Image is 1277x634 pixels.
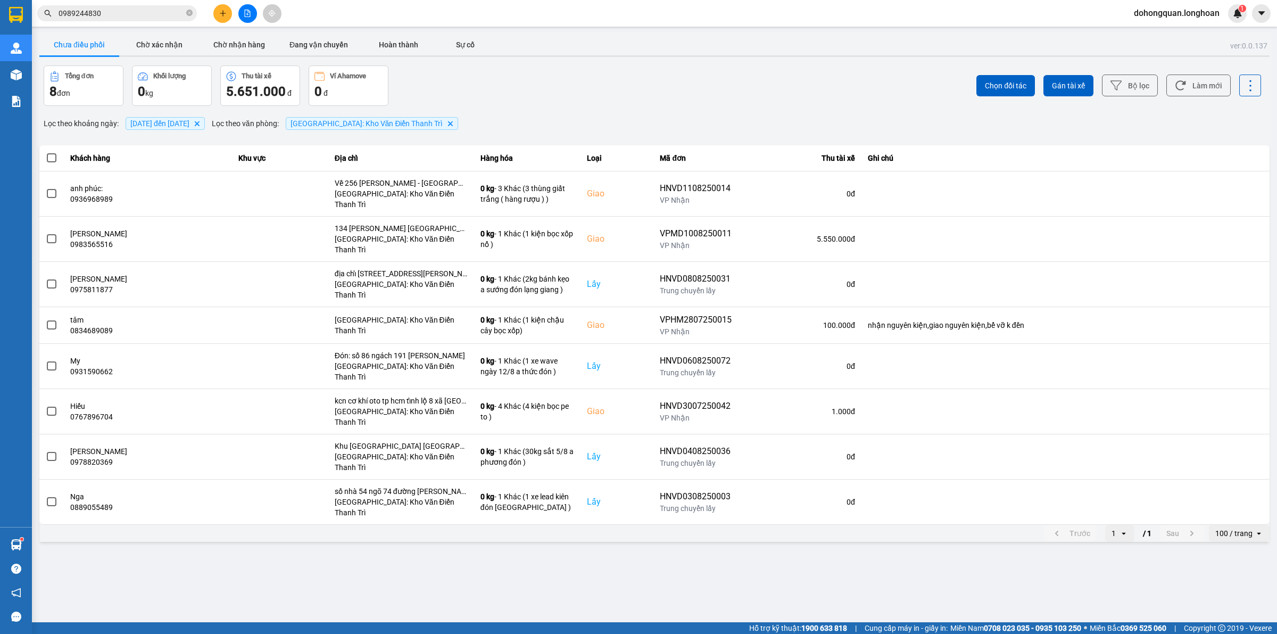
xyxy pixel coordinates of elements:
[480,401,574,422] div: - 4 Khác (4 kiện bọc pe to )
[335,497,468,518] div: [GEOGRAPHIC_DATA]: Kho Văn Điển Thanh Trì
[314,84,322,99] span: 0
[660,195,732,205] div: VP Nhận
[11,564,21,574] span: question-circle
[587,319,648,332] div: Giao
[119,34,199,55] button: Chờ xác nhận
[1254,528,1255,539] input: Selected 100 / trang.
[11,539,22,550] img: warehouse-icon
[480,184,494,193] span: 0 kg
[660,227,732,240] div: VPMD1008250011
[587,450,648,463] div: Lấy
[232,145,328,171] th: Khu vực
[335,178,468,188] div: Về 256 [PERSON_NAME] - [GEOGRAPHIC_DATA]
[314,83,383,100] div: đ
[660,355,732,367] div: HNVD0608250072
[309,65,388,106] button: Ví Ahamove0 đ
[1052,80,1085,91] span: Gán tài xế
[59,7,184,19] input: Tìm tên, số ĐT hoặc mã đơn
[1174,622,1176,634] span: |
[335,268,468,279] div: địa chỉ [STREET_ADDRESS][PERSON_NAME]
[587,496,648,508] div: Lấy
[480,446,574,467] div: - 1 Khác (30kg sắt 5/8 a phương đón )
[212,118,279,129] span: Lọc theo văn phòng :
[744,234,855,244] div: 5.550.000 đ
[1160,525,1205,541] button: next page. current page 1 / 1
[335,396,468,406] div: kcn cơ khí oto tp hcm tỉnh lộ 8 xã [GEOGRAPHIC_DATA]
[359,34,438,55] button: Hoàn thành
[70,315,226,325] div: tâm
[335,279,468,300] div: [GEOGRAPHIC_DATA]: Kho Văn Điển Thanh Trì
[660,445,732,458] div: HNVD0408250036
[1218,624,1225,632] span: copyright
[44,65,123,106] button: Tổng đơn8đơn
[660,367,732,378] div: Trung chuyển lấy
[132,65,212,106] button: Khối lượng0kg
[744,188,855,199] div: 0 đ
[1257,9,1266,18] span: caret-down
[49,83,118,100] div: đơn
[49,84,57,99] span: 8
[263,4,281,23] button: aim
[861,145,1270,171] th: Ghi chú
[985,80,1026,91] span: Chọn đối tác
[130,119,189,128] span: 01/08/2025 đến 13/08/2025
[480,492,494,501] span: 0 kg
[335,406,468,427] div: [GEOGRAPHIC_DATA]: Kho Văn Điển Thanh Trì
[749,622,847,634] span: Hỗ trợ kỹ thuật:
[1120,529,1128,538] svg: open
[868,320,1263,331] div: nhận nguyên kiện,giao nguyên kiện,bể vỡ k đền
[480,315,574,336] div: - 1 Khác (1 kiện chậu cây bọc xốp)
[70,446,226,457] div: [PERSON_NAME]
[1239,5,1246,12] sup: 1
[855,622,857,634] span: |
[70,366,226,377] div: 0931590662
[984,624,1081,632] strong: 0708 023 035 - 0935 103 250
[1166,75,1231,96] button: Làm mới
[335,223,468,234] div: 134 [PERSON_NAME] [GEOGRAPHIC_DATA]
[744,361,855,372] div: 0 đ
[1252,4,1271,23] button: caret-down
[660,490,732,503] div: HNVD0308250003
[65,72,94,80] div: Tổng đơn
[438,34,492,55] button: Sự cố
[328,145,474,171] th: Địa chỉ
[480,183,574,204] div: - 3 Khác (3 thùng giất trắng ( hàng rượu ) )
[70,325,226,336] div: 0834689089
[587,187,648,200] div: Giao
[976,75,1035,96] button: Chọn đối tác
[1043,75,1093,96] button: Gán tài xế
[660,458,732,468] div: Trung chuyển lấy
[587,233,648,245] div: Giao
[335,486,468,497] div: số nhà 54 ngõ 74 đường [PERSON_NAME]( [GEOGRAPHIC_DATA] cũ) [GEOGRAPHIC_DATA]
[950,622,1081,634] span: Miền Nam
[653,145,738,171] th: Mã đơn
[660,413,732,423] div: VP Nhận
[70,502,226,513] div: 0889055489
[480,491,574,513] div: - 1 Khác (1 xe lead kiên đón [GEOGRAPHIC_DATA] )
[126,117,205,130] span: 01/08/2025 đến 13/08/2025, close by backspace
[744,406,855,417] div: 1.000 đ
[587,360,648,373] div: Lấy
[447,120,453,127] svg: Delete
[660,503,732,514] div: Trung chuyển lấy
[70,239,226,250] div: 0983565516
[660,400,732,413] div: HNVD3007250042
[20,538,23,541] sup: 1
[1090,622,1166,634] span: Miền Bắc
[480,229,494,238] span: 0 kg
[194,120,200,127] svg: Delete
[220,65,300,106] button: Thu tài xế5.651.000 đ
[70,194,226,204] div: 0936968989
[226,84,286,99] span: 5.651.000
[1121,624,1166,632] strong: 0369 525 060
[268,10,276,17] span: aim
[744,279,855,290] div: 0 đ
[587,278,648,291] div: Lấy
[70,411,226,422] div: 0767896704
[660,240,732,251] div: VP Nhận
[801,624,847,632] strong: 1900 633 818
[1240,5,1244,12] span: 1
[70,401,226,411] div: Hiếu
[138,84,145,99] span: 0
[1125,6,1228,20] span: dohongquan.longhoan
